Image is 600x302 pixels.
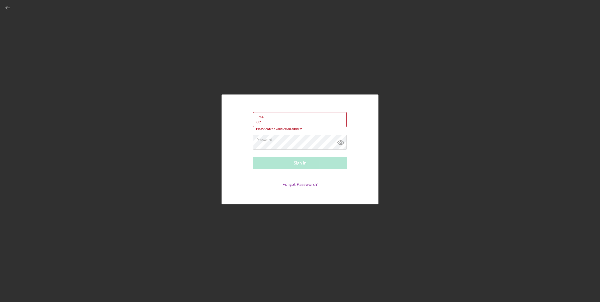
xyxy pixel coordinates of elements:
[253,157,347,169] button: Sign In
[256,135,347,142] label: Password
[282,181,318,187] a: Forgot Password?
[294,157,307,169] div: Sign In
[256,112,347,119] label: Email
[253,127,347,131] div: Please enter a valid email address.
